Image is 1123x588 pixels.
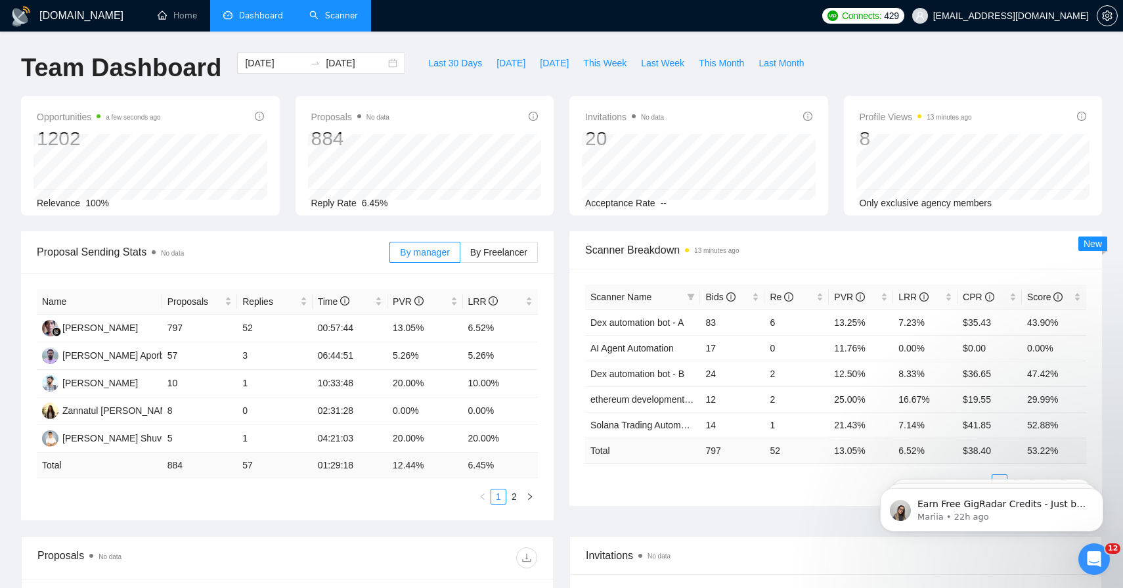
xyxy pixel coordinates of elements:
td: 12.44 % [387,453,462,478]
span: user [915,11,925,20]
span: Last Week [641,56,684,70]
span: LRR [898,292,929,302]
td: 1 [764,412,829,438]
span: info-circle [255,112,264,121]
button: download [516,547,537,568]
span: info-circle [1077,112,1086,121]
span: No data [161,250,184,257]
td: 6 [764,309,829,335]
span: info-circle [919,292,929,302]
span: Scanner Breakdown [585,242,1086,258]
span: Last 30 Days [428,56,482,70]
time: 13 minutes ago [694,247,739,254]
span: No data [99,553,121,560]
td: 0.00% [1022,335,1086,361]
td: 884 [162,453,237,478]
td: 797 [162,315,237,342]
a: ethereum development- B [590,394,696,405]
a: 1 [491,489,506,504]
span: left [479,493,487,501]
td: 2 [764,361,829,386]
td: 01:29:18 [313,453,387,478]
td: 3 [237,342,312,370]
button: left [475,489,491,505]
td: 14 [700,412,764,438]
a: ZFZannatul [PERSON_NAME] [42,405,177,415]
img: upwork-logo.png [827,11,838,21]
span: Last Month [759,56,804,70]
span: 100% [85,198,109,208]
button: right [522,489,538,505]
td: 20.00% [387,370,462,397]
td: 0.00% [387,397,462,425]
button: This Month [692,53,751,74]
span: download [517,553,537,563]
span: LRR [468,296,498,307]
button: [DATE] [533,53,576,74]
span: 6.45% [362,198,388,208]
td: 04:21:03 [313,425,387,453]
span: No data [366,114,389,121]
div: [PERSON_NAME] Shuvo [62,431,167,445]
td: $ 38.40 [958,438,1022,463]
td: 8 [162,397,237,425]
span: filter [687,293,695,301]
iframe: Intercom notifications message [860,461,1123,553]
td: 797 [700,438,764,463]
td: Total [585,438,700,463]
div: 20 [585,126,664,151]
td: 20.00% [387,425,462,453]
span: New [1084,238,1102,249]
img: NK [42,320,58,336]
img: NA [42,348,58,364]
span: By manager [400,247,449,258]
time: a few seconds ago [106,114,160,121]
td: 6.45 % [463,453,539,478]
td: 0.00% [893,335,958,361]
span: Only exclusive agency members [860,198,992,208]
span: CPR [963,292,994,302]
td: 6.52% [463,315,539,342]
td: 47.42% [1022,361,1086,386]
td: 10.00% [463,370,539,397]
td: 2 [764,386,829,412]
span: Score [1027,292,1063,302]
span: Invitations [586,547,1086,564]
span: Bids [705,292,735,302]
span: Dashboard [239,10,283,21]
span: setting [1097,11,1117,21]
span: Proposals [167,294,222,309]
button: setting [1097,5,1118,26]
span: info-circle [784,292,793,302]
span: info-circle [856,292,865,302]
a: searchScanner [309,10,358,21]
iframe: Intercom live chat [1078,543,1110,575]
span: info-circle [340,296,349,305]
span: Opportunities [37,109,161,125]
span: [DATE] [540,56,569,70]
td: 13.25% [829,309,893,335]
td: 20.00% [463,425,539,453]
td: 52.88% [1022,412,1086,438]
a: NA[PERSON_NAME] Aporbo [42,350,169,360]
td: 1 [237,425,312,453]
a: Dex automation bot - A [590,317,684,328]
td: 6.52 % [893,438,958,463]
img: NH [42,375,58,392]
td: 0.00% [463,397,539,425]
td: Total [37,453,162,478]
span: Invitations [585,109,664,125]
button: This Week [576,53,634,74]
span: info-circle [489,296,498,305]
span: info-circle [529,112,538,121]
td: 7.23% [893,309,958,335]
a: AI Agent Automation [590,343,674,353]
span: info-circle [414,296,424,305]
a: 2 [507,489,521,504]
td: 57 [237,453,312,478]
td: 1 [237,370,312,397]
span: Scanner Name [590,292,651,302]
span: swap-right [310,58,320,68]
td: 24 [700,361,764,386]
